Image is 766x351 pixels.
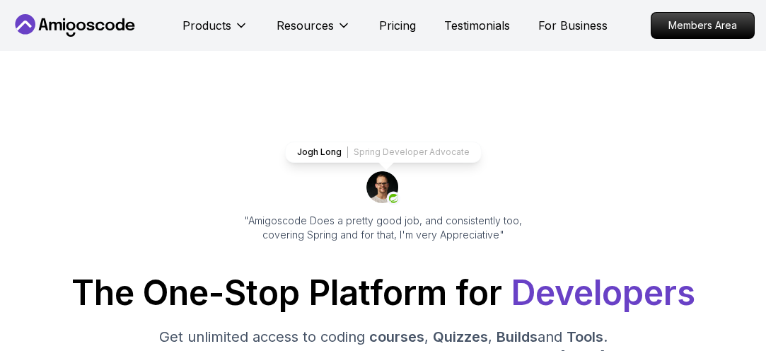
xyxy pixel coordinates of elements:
[433,328,488,345] span: Quizzes
[354,146,470,158] p: Spring Developer Advocate
[651,13,754,38] p: Members Area
[277,17,351,45] button: Resources
[379,17,416,34] a: Pricing
[297,146,342,158] p: Jogh Long
[182,17,231,34] p: Products
[366,171,400,205] img: josh long
[511,272,695,313] span: Developers
[11,276,755,310] h1: The One-Stop Platform for
[277,17,334,34] p: Resources
[651,12,755,39] a: Members Area
[567,328,603,345] span: Tools
[225,214,542,242] p: "Amigoscode Does a pretty good job, and consistently too, covering Spring and for that, I'm very ...
[497,328,538,345] span: Builds
[369,328,424,345] span: courses
[182,17,248,45] button: Products
[444,17,510,34] a: Testimonials
[538,17,608,34] a: For Business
